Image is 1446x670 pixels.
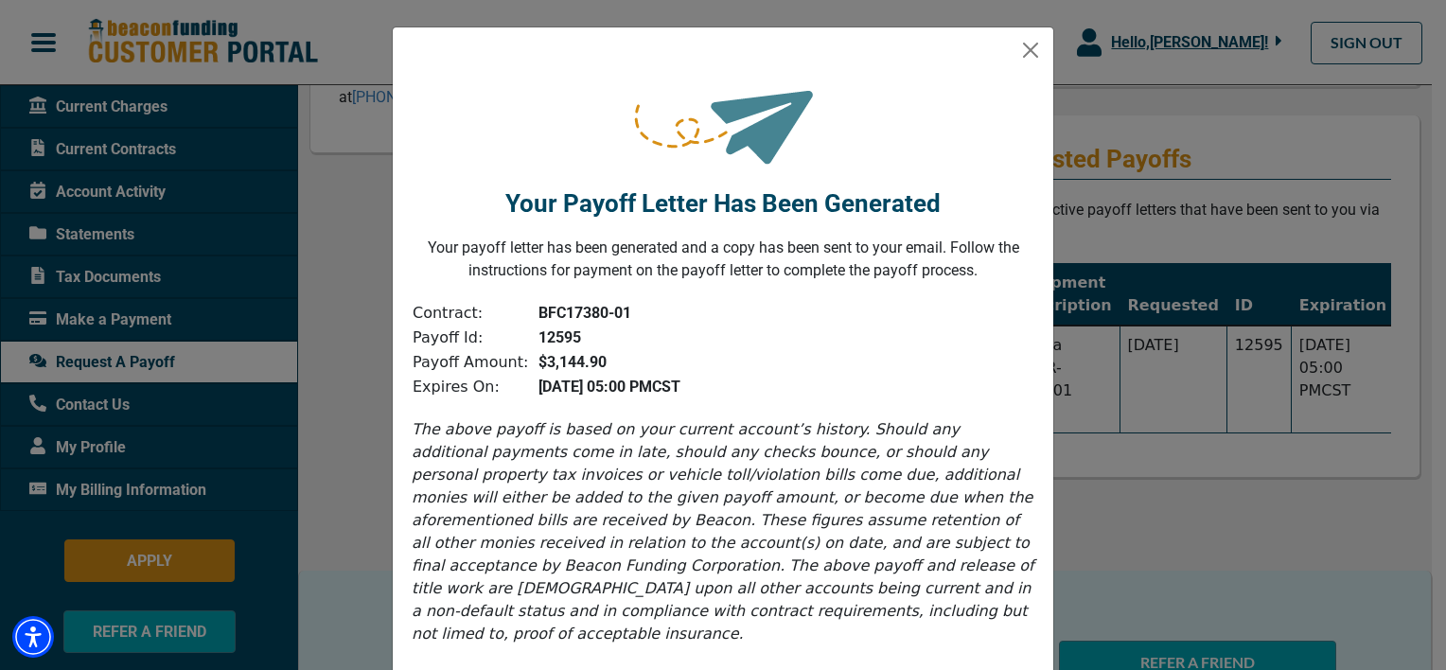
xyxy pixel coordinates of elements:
td: Payoff Id: [412,326,529,350]
p: Your Payoff Letter Has Been Generated [505,185,941,222]
p: Your payoff letter has been generated and a copy has been sent to your email. Follow the instruct... [408,237,1038,282]
td: Payoff Amount: [412,350,529,375]
b: 12595 [538,328,581,346]
td: Expires On: [412,375,529,399]
img: request-sent.png [631,58,815,176]
b: BFC17380-01 [538,304,631,322]
div: Accessibility Menu [12,616,54,658]
i: The above payoff is based on your current account’s history. Should any additional payments come ... [412,420,1034,643]
b: $3,144.90 [538,353,607,371]
button: Close [1015,35,1046,65]
td: Contract: [412,301,529,326]
b: [DATE] 05:00 PM CST [538,378,680,396]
